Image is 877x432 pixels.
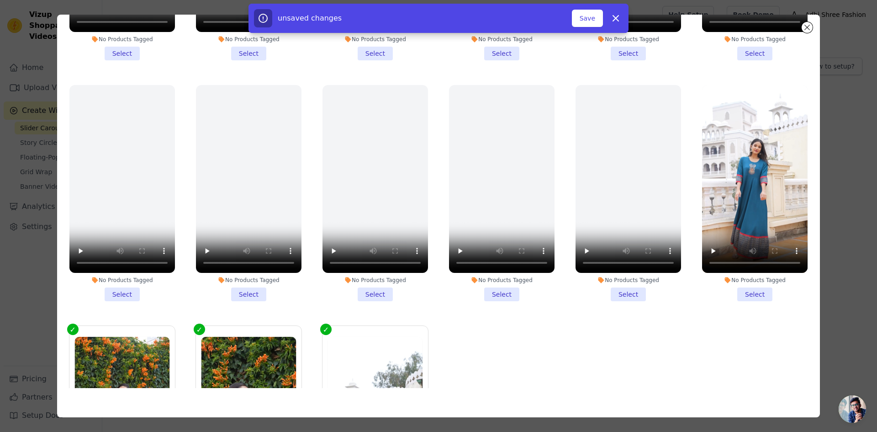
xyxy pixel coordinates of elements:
div: No Products Tagged [69,277,175,284]
a: Open chat [839,395,866,423]
div: No Products Tagged [322,36,428,43]
button: Save [572,10,603,27]
span: unsaved changes [278,14,342,22]
div: No Products Tagged [196,36,301,43]
div: No Products Tagged [449,277,555,284]
div: No Products Tagged [702,277,808,284]
div: No Products Tagged [69,36,175,43]
div: No Products Tagged [576,277,681,284]
div: No Products Tagged [576,36,681,43]
div: No Products Tagged [196,277,301,284]
div: No Products Tagged [702,36,808,43]
div: No Products Tagged [322,277,428,284]
div: No Products Tagged [449,36,555,43]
